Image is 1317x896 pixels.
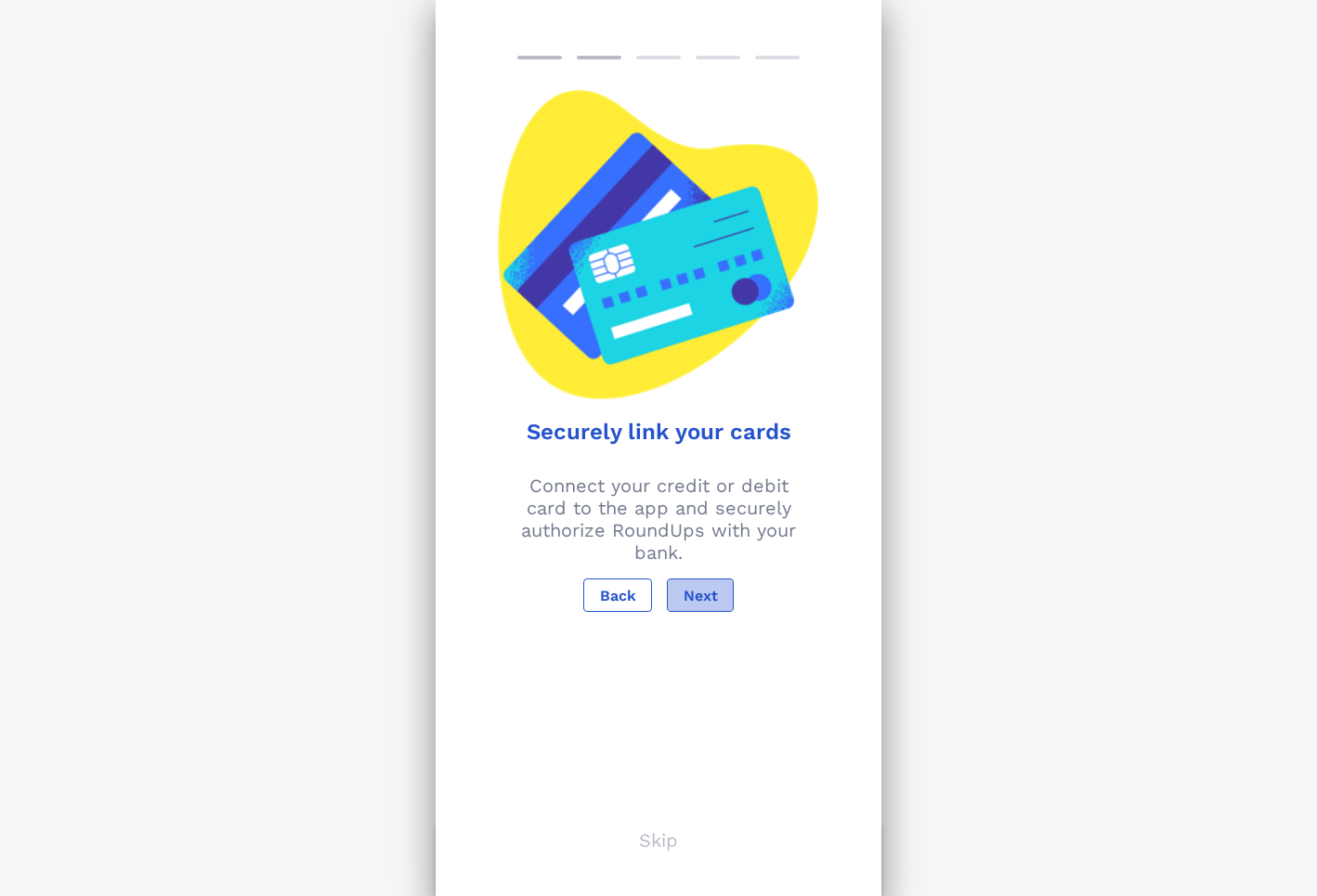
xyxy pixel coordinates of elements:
p: Connect your credit or debit card to the app and securely authorize RoundUps with your bank. [447,474,870,564]
h1: Securely link your cards [462,419,855,445]
p: Skip [639,829,678,851]
button: Back [583,578,652,612]
button: Next [667,578,734,612]
span: Next [683,587,718,604]
span: Back [599,587,636,604]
